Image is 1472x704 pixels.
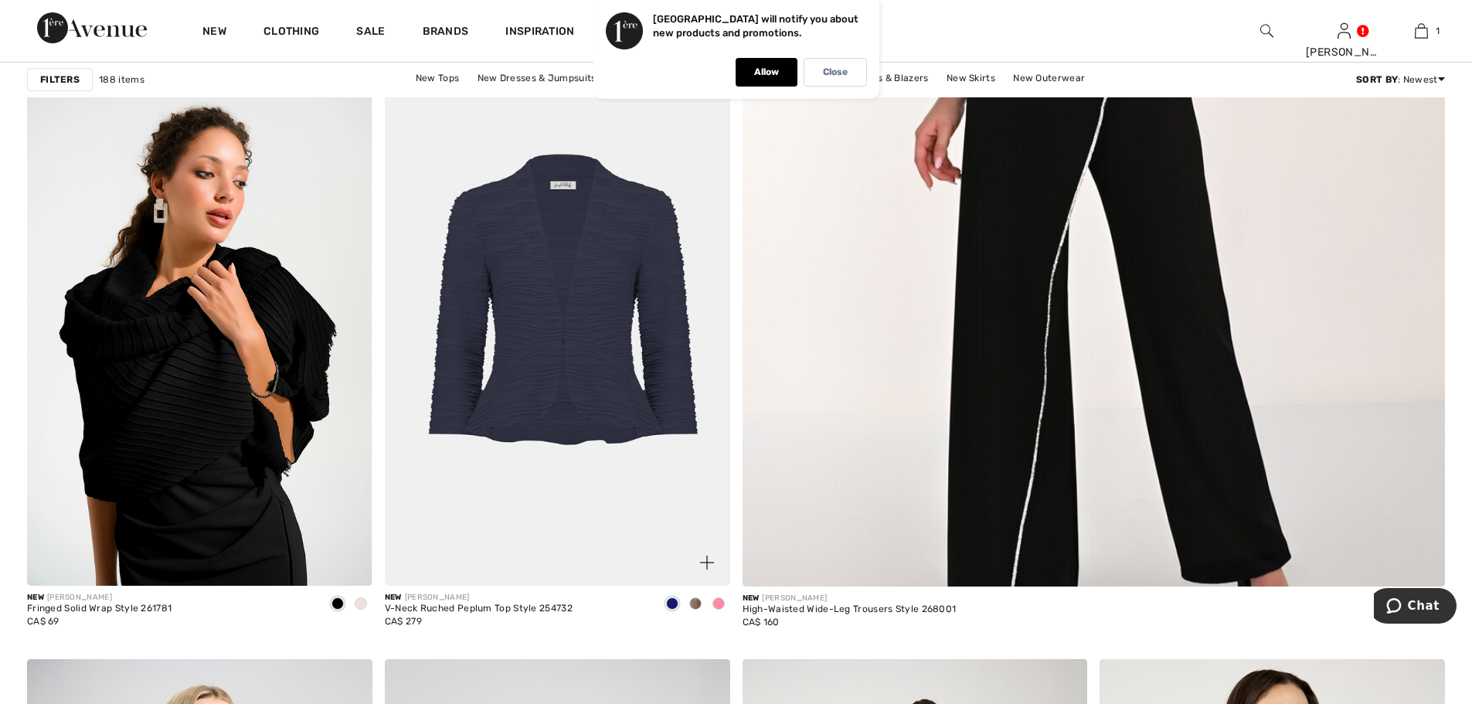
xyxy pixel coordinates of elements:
[1374,588,1457,627] iframe: Opens a widget where you can chat to one of our agents
[743,593,760,603] span: New
[326,592,349,617] div: Black
[661,592,684,617] div: Midnight Blue
[99,73,144,87] span: 188 items
[743,604,957,615] div: High-Waisted Wide-Leg Trousers Style 268001
[823,66,848,78] p: Close
[754,66,779,78] p: Allow
[470,68,604,88] a: New Dresses & Jumpsuits
[40,73,80,87] strong: Filters
[356,25,385,41] a: Sale
[1356,74,1398,85] strong: Sort By
[385,592,573,604] div: [PERSON_NAME]
[707,592,730,617] div: Petal pink
[385,593,402,602] span: New
[27,68,372,586] img: Fringed Solid Wrap Style 261781. Black
[1383,22,1459,40] a: 1
[1005,68,1093,88] a: New Outerwear
[1356,73,1445,87] div: : Newest
[743,593,957,604] div: [PERSON_NAME]
[700,556,714,570] img: plus_v2.svg
[939,68,1003,88] a: New Skirts
[385,616,422,627] span: CA$ 279
[27,616,59,627] span: CA$ 69
[1338,23,1351,38] a: Sign In
[1306,44,1382,60] div: [PERSON_NAME]
[653,13,858,39] p: [GEOGRAPHIC_DATA] will notify you about new products and promotions.
[27,592,172,604] div: [PERSON_NAME]
[349,592,372,617] div: Champagne 171
[1415,22,1428,40] img: My Bag
[27,604,172,614] div: Fringed Solid Wrap Style 261781
[27,593,44,602] span: New
[684,592,707,617] div: Sand
[1338,22,1351,40] img: My Info
[408,68,467,88] a: New Tops
[423,25,469,41] a: Brands
[385,604,573,614] div: V-Neck Ruched Peplum Top Style 254732
[263,25,319,41] a: Clothing
[37,12,147,43] img: 1ère Avenue
[743,617,780,627] span: CA$ 160
[505,25,574,41] span: Inspiration
[202,25,226,41] a: New
[1436,24,1440,38] span: 1
[1260,22,1273,40] img: search the website
[385,68,730,586] img: V-Neck Ruched Peplum Top Style 254732. Midnight Blue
